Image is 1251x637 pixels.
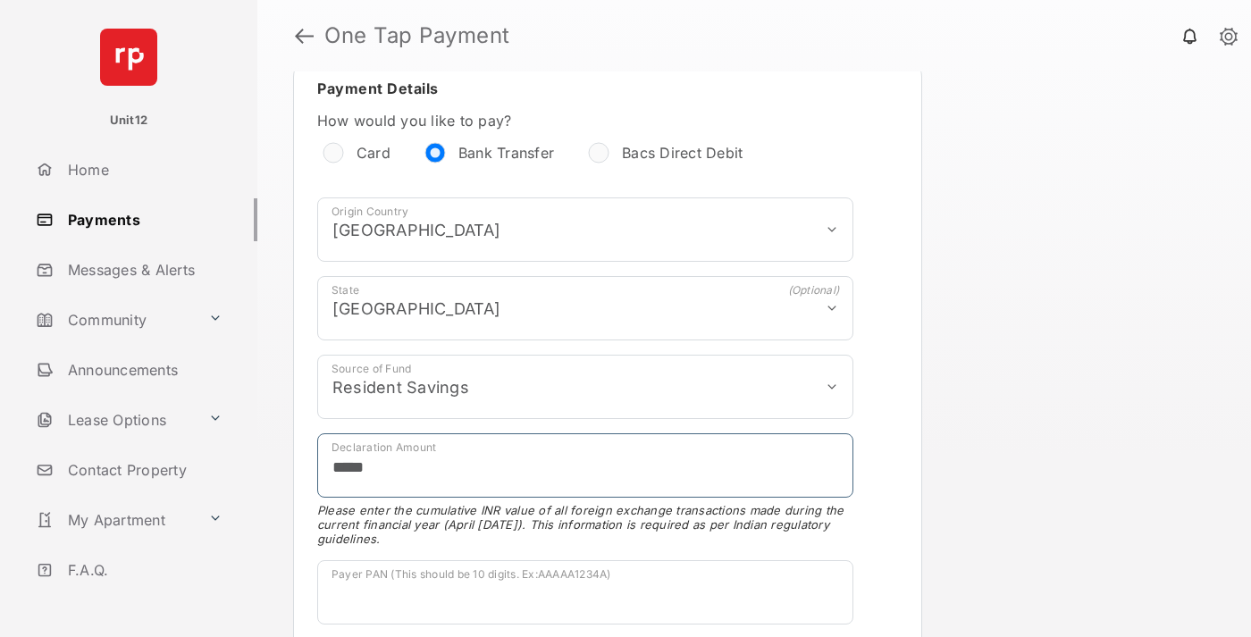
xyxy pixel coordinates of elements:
[622,144,743,162] label: Bacs Direct Debit
[29,298,201,341] a: Community
[29,549,257,591] a: F.A.Q.
[29,348,257,391] a: Announcements
[357,144,390,162] label: Card
[29,448,257,491] a: Contact Property
[100,29,157,86] img: svg+xml;base64,PHN2ZyB4bWxucz0iaHR0cDovL3d3dy53My5vcmcvMjAwMC9zdmciIHdpZHRoPSI2NCIgaGVpZ2h0PSI2NC...
[29,248,257,291] a: Messages & Alerts
[110,112,148,130] p: Unit12
[317,112,853,130] label: How would you like to pay?
[29,198,257,241] a: Payments
[324,25,510,46] strong: One Tap Payment
[29,398,201,441] a: Lease Options
[29,148,257,191] a: Home
[458,144,554,162] label: Bank Transfer
[29,499,201,541] a: My Apartment
[317,80,439,97] span: Payment Details
[317,503,853,546] span: Please enter the cumulative INR value of all foreign exchange transactions made during the curren...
